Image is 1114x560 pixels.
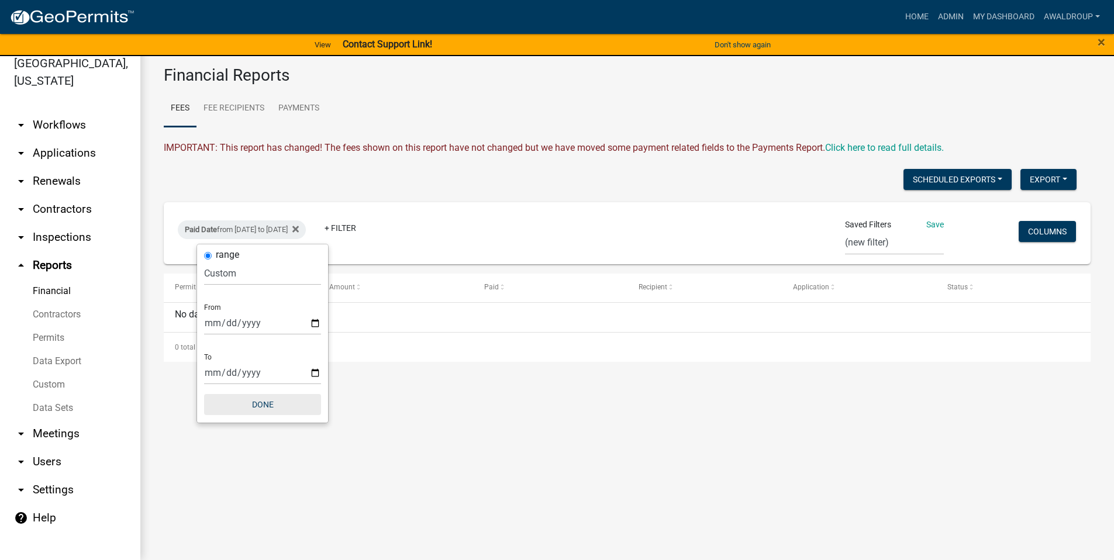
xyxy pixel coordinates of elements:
div: IMPORTANT: This report has changed! The fees shown on this report have not changed but we have mo... [164,141,1091,155]
a: Home [901,6,933,28]
a: Admin [933,6,968,28]
strong: Contact Support Link! [343,39,432,50]
i: arrow_drop_down [14,427,28,441]
span: Application [793,283,829,291]
i: arrow_drop_down [14,483,28,497]
datatable-header-cell: Application [782,274,936,302]
a: Save [926,220,944,229]
span: Recipient [639,283,667,291]
div: No data to display [164,303,1091,332]
label: range [216,250,239,260]
span: Paid Date [185,225,217,234]
button: Columns [1019,221,1076,242]
span: × [1098,34,1105,50]
span: Amount [329,283,355,291]
i: arrow_drop_down [14,230,28,244]
datatable-header-cell: Amount [318,274,472,302]
i: arrow_drop_down [14,174,28,188]
a: View [310,35,336,54]
datatable-header-cell: Paid [472,274,627,302]
div: from [DATE] to [DATE] [178,220,306,239]
div: 0 total [164,333,1091,362]
button: Export [1020,169,1077,190]
button: Scheduled Exports [903,169,1012,190]
button: Close [1098,35,1105,49]
a: awaldroup [1039,6,1105,28]
wm-modal-confirm: Upcoming Changes to Daily Fees Report [825,142,944,153]
datatable-header-cell: Permit # [164,274,318,302]
datatable-header-cell: Status [936,274,1091,302]
a: Click here to read full details. [825,142,944,153]
i: help [14,511,28,525]
i: arrow_drop_down [14,455,28,469]
a: Fees [164,90,196,127]
h3: Financial Reports [164,65,1091,85]
span: Saved Filters [845,219,891,231]
button: Done [204,394,321,415]
span: Status [947,283,968,291]
i: arrow_drop_down [14,202,28,216]
i: arrow_drop_up [14,258,28,272]
a: Fee Recipients [196,90,271,127]
span: Paid [484,283,499,291]
i: arrow_drop_down [14,118,28,132]
i: arrow_drop_down [14,146,28,160]
button: Don't show again [710,35,775,54]
span: Permit # [175,283,202,291]
a: My Dashboard [968,6,1039,28]
a: Payments [271,90,326,127]
datatable-header-cell: Recipient [627,274,781,302]
a: + Filter [315,217,365,238]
